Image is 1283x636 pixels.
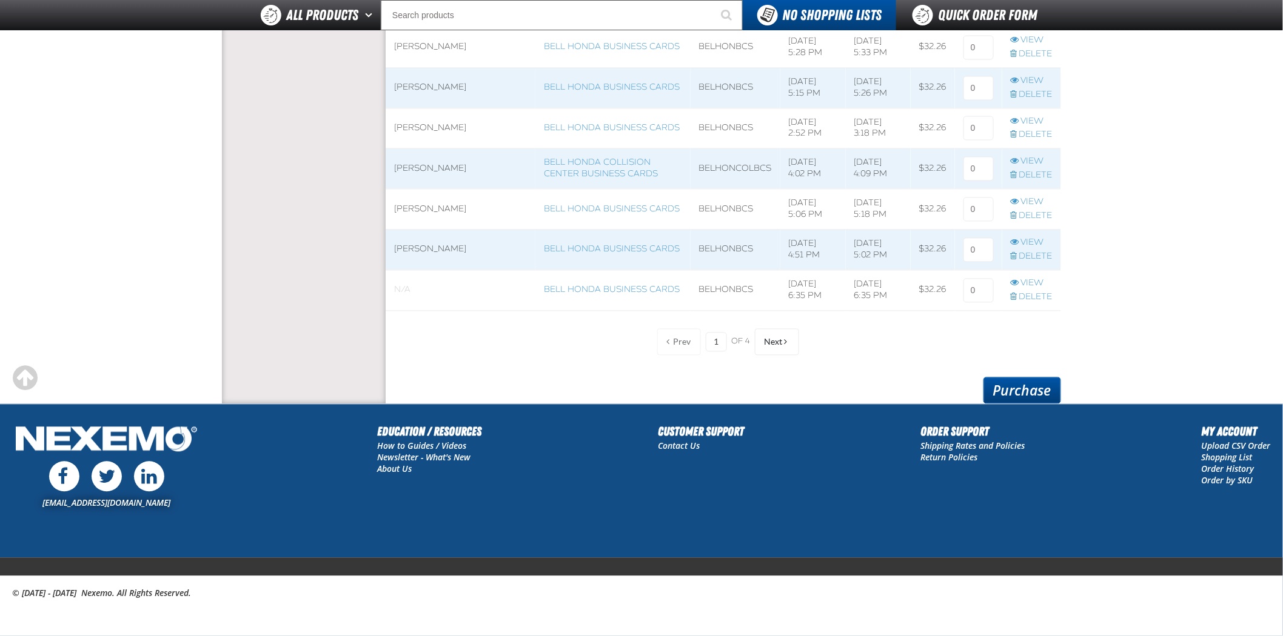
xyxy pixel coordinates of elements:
[782,7,882,24] span: No Shopping Lists
[691,108,780,149] td: BELHONBCS
[963,36,994,60] input: 0
[377,463,412,475] a: About Us
[1011,49,1053,61] a: Delete row action
[921,452,978,463] a: Return Policies
[963,238,994,262] input: 0
[1202,463,1255,475] a: Order History
[544,42,680,52] a: Bell Honda Business Cards
[691,149,780,190] td: BELHONCOLBCS
[1202,475,1253,486] a: Order by SKU
[963,157,994,181] input: 0
[544,244,680,254] a: Bell Honda Business Cards
[386,68,535,108] td: [PERSON_NAME]
[846,68,911,108] td: [DATE] 5:26 PM
[386,149,535,190] td: [PERSON_NAME]
[755,329,799,356] button: Next Page
[846,270,911,311] td: [DATE] 6:35 PM
[780,149,846,190] td: [DATE] 4:02 PM
[706,333,727,352] input: Current page number
[963,76,994,101] input: 0
[911,230,955,270] td: $32.26
[911,270,955,311] td: $32.26
[377,452,471,463] a: Newsletter - What's New
[286,4,358,26] span: All Products
[691,190,780,230] td: BELHONBCS
[1011,211,1053,222] a: Delete row action
[386,108,535,149] td: [PERSON_NAME]
[911,149,955,190] td: $32.26
[386,28,535,68] td: [PERSON_NAME]
[911,68,955,108] td: $32.26
[1011,35,1053,47] a: View row action
[846,190,911,230] td: [DATE] 5:18 PM
[1202,423,1271,441] h2: My Account
[544,157,658,179] a: Bell Honda Collision Center Business Cards
[377,423,481,441] h2: Education / Resources
[544,285,680,295] a: Bell Honda Business Cards
[386,190,535,230] td: [PERSON_NAME]
[780,270,846,311] td: [DATE] 6:35 PM
[1011,76,1053,87] a: View row action
[846,149,911,190] td: [DATE] 4:09 PM
[1011,251,1053,263] a: Delete row action
[1011,292,1053,303] a: Delete row action
[691,270,780,311] td: BELHONBCS
[780,108,846,149] td: [DATE] 2:52 PM
[386,230,535,270] td: [PERSON_NAME]
[846,230,911,270] td: [DATE] 5:02 PM
[765,337,783,347] span: Next Page
[963,197,994,222] input: 0
[12,423,201,459] img: Nexemo Logo
[544,82,680,93] a: Bell Honda Business Cards
[658,440,700,452] a: Contact Us
[377,440,466,452] a: How to Guides / Videos
[544,204,680,214] a: Bell Honda Business Cards
[544,123,680,133] a: Bell Honda Business Cards
[691,230,780,270] td: BELHONBCS
[846,28,911,68] td: [DATE] 5:33 PM
[1202,452,1253,463] a: Shopping List
[691,68,780,108] td: BELHONBCS
[1011,278,1053,290] a: View row action
[911,190,955,230] td: $32.26
[386,270,535,311] td: Blank
[1011,170,1053,182] a: Delete row action
[911,108,955,149] td: $32.26
[780,68,846,108] td: [DATE] 5:15 PM
[963,116,994,141] input: 0
[1202,440,1271,452] a: Upload CSV Order
[1011,116,1053,128] a: View row action
[1011,156,1053,168] a: View row action
[921,440,1025,452] a: Shipping Rates and Policies
[780,28,846,68] td: [DATE] 5:28 PM
[1011,90,1053,101] a: Delete row action
[691,28,780,68] td: BELHONBCS
[846,108,911,149] td: [DATE] 3:18 PM
[921,423,1025,441] h2: Order Support
[1011,237,1053,249] a: View row action
[658,423,745,441] h2: Customer Support
[911,28,955,68] td: $32.26
[963,279,994,303] input: 0
[1011,197,1053,208] a: View row action
[983,377,1061,404] a: Purchase
[12,365,39,392] div: Scroll to the top
[732,337,750,348] span: of 4
[1011,130,1053,141] a: Delete row action
[42,497,170,509] a: [EMAIL_ADDRESS][DOMAIN_NAME]
[780,230,846,270] td: [DATE] 4:51 PM
[780,190,846,230] td: [DATE] 5:06 PM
